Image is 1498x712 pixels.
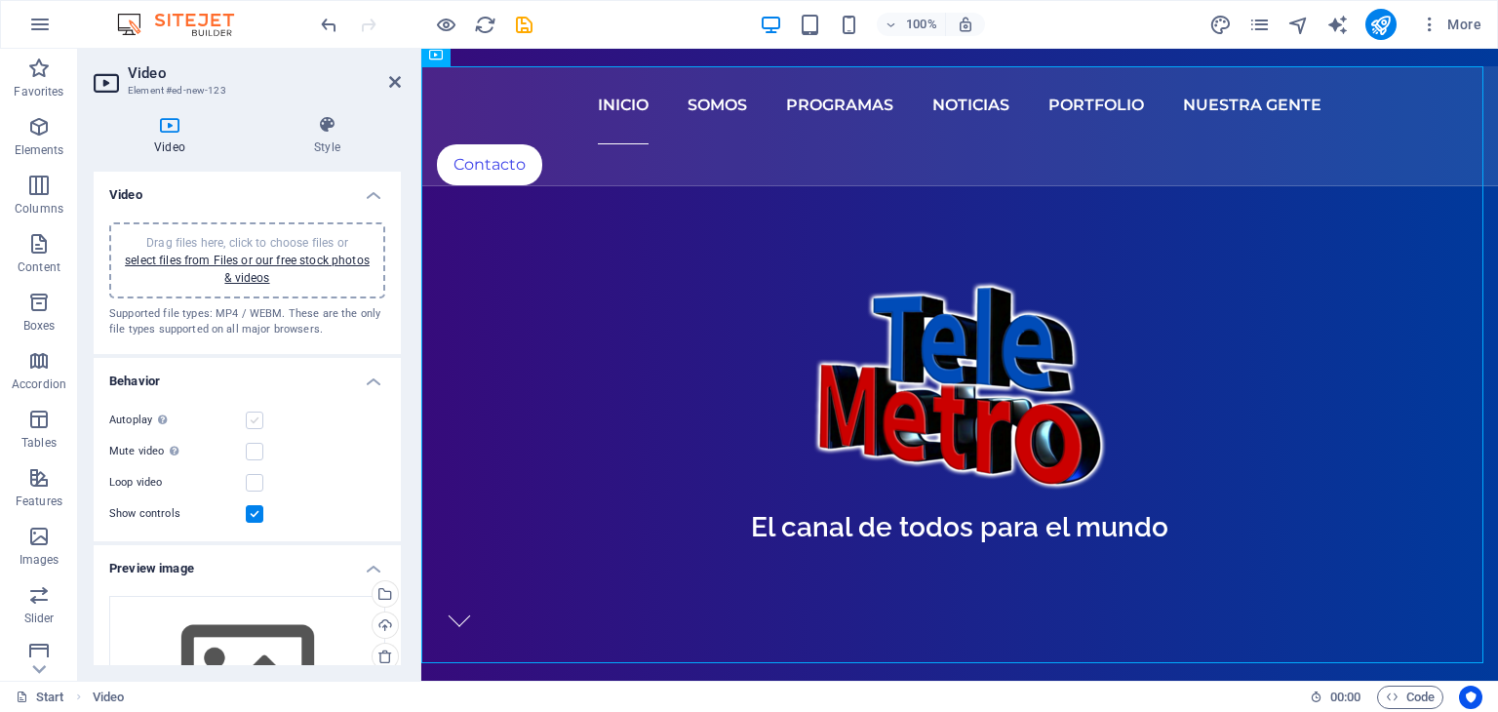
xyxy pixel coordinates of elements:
h2: Video [128,64,401,82]
i: AI Writer [1326,14,1349,36]
button: Usercentrics [1459,686,1482,709]
label: Autoplay [109,409,246,432]
p: Columns [15,201,63,217]
button: text_generator [1326,13,1350,36]
button: 100% [877,13,946,36]
span: Drag files here, click to choose files or [125,236,370,285]
i: Pages (Ctrl+Alt+S) [1248,14,1271,36]
span: : [1344,690,1347,704]
label: Show controls [109,502,246,526]
h4: Preview image [94,545,401,580]
button: publish [1365,9,1397,40]
h4: Video [94,115,254,156]
h4: Style [254,115,401,156]
p: Content [18,259,60,275]
button: More [1412,9,1489,40]
p: Tables [21,435,57,451]
span: 00 00 [1330,686,1360,709]
h4: Behavior [94,358,401,393]
h4: Video [94,172,401,207]
button: undo [317,13,340,36]
button: save [512,13,535,36]
p: Images [20,552,59,568]
i: Publish [1369,14,1392,36]
h6: Session time [1310,686,1361,709]
p: Slider [24,611,55,626]
span: Code [1386,686,1435,709]
div: Supported file types: MP4 / WEBM. These are the only file types supported on all major browsers. [109,306,385,338]
p: Elements [15,142,64,158]
label: Mute video [109,440,246,463]
button: reload [473,13,496,36]
a: Click to cancel selection. Double-click to open Pages [16,686,64,709]
i: Save (Ctrl+S) [513,14,535,36]
span: More [1420,15,1481,34]
h3: Element #ed-new-123 [128,82,362,99]
p: Accordion [12,376,66,392]
nav: breadcrumb [93,686,124,709]
p: Features [16,494,62,509]
label: Loop video [109,471,246,494]
i: Undo: Change autoplay (Ctrl+Z) [318,14,340,36]
a: select files from Files or our free stock photos & videos [125,254,370,285]
button: design [1209,13,1233,36]
button: navigator [1287,13,1311,36]
button: Click here to leave preview mode and continue editing [434,13,457,36]
span: Click to select. Double-click to edit [93,686,124,709]
i: Navigator [1287,14,1310,36]
h6: 100% [906,13,937,36]
i: Design (Ctrl+Alt+Y) [1209,14,1232,36]
button: Code [1377,686,1443,709]
button: pages [1248,13,1272,36]
i: On resize automatically adjust zoom level to fit chosen device. [957,16,974,33]
img: Editor Logo [112,13,258,36]
p: Favorites [14,84,63,99]
i: Reload page [474,14,496,36]
p: Boxes [23,318,56,334]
